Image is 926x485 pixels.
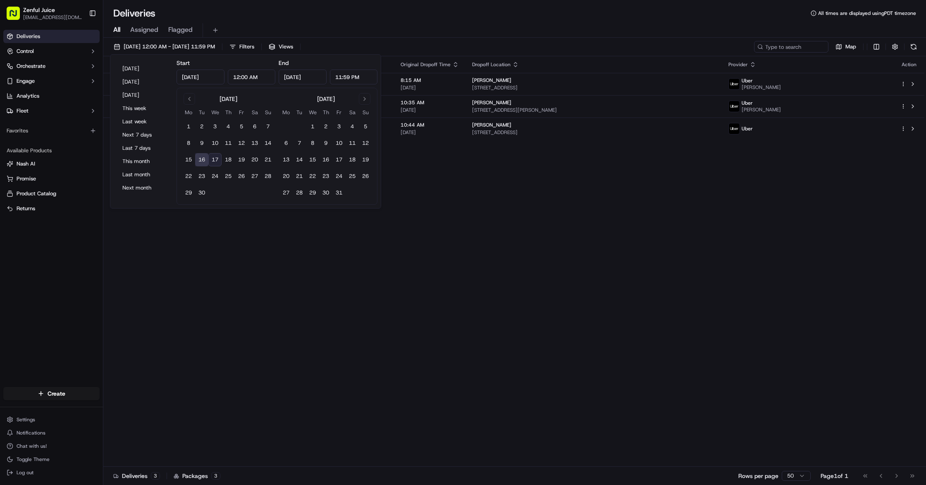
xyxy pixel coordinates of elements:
[3,124,100,137] div: Favorites
[742,84,781,91] span: [PERSON_NAME]
[58,140,100,146] a: Powered byPylon
[82,140,100,146] span: Pylon
[8,121,15,127] div: 📗
[346,108,359,117] th: Saturday
[235,137,248,150] button: 12
[279,137,293,150] button: 6
[729,101,740,112] img: uber-new-logo.jpeg
[195,120,208,133] button: 2
[222,108,235,117] th: Thursday
[119,169,168,180] button: Last month
[119,156,168,167] button: This month
[222,120,235,133] button: 4
[211,472,220,480] div: 3
[5,117,67,132] a: 📗Knowledge Base
[7,205,96,212] a: Returns
[472,84,715,91] span: [STREET_ADDRESS]
[28,87,105,94] div: We're available if you need us!
[23,6,55,14] span: Zenful Juice
[8,33,150,46] p: Welcome 👋
[908,41,919,53] button: Refresh
[332,120,346,133] button: 3
[48,389,65,398] span: Create
[195,108,208,117] th: Tuesday
[113,7,155,20] h1: Deliveries
[130,25,158,35] span: Assigned
[279,59,289,67] label: End
[184,93,195,105] button: Go to previous month
[17,62,45,70] span: Orchestrate
[319,170,332,183] button: 23
[359,153,372,166] button: 19
[248,108,261,117] th: Saturday
[226,41,258,53] button: Filters
[3,74,100,88] button: Engage
[900,61,918,68] div: Action
[728,61,748,68] span: Provider
[832,41,860,53] button: Map
[738,472,778,480] p: Rows per page
[119,63,168,74] button: [DATE]
[119,129,168,141] button: Next 7 days
[119,103,168,114] button: This week
[293,108,306,117] th: Tuesday
[182,170,195,183] button: 22
[124,43,215,50] span: [DATE] 12:00 AM - [DATE] 11:59 PM
[17,190,56,197] span: Product Catalog
[472,122,511,128] span: [PERSON_NAME]
[3,104,100,118] button: Fleet
[401,84,459,91] span: [DATE]
[319,137,332,150] button: 9
[472,77,511,84] span: [PERSON_NAME]
[359,93,370,105] button: Go to next month
[168,25,193,35] span: Flagged
[235,120,248,133] button: 5
[17,443,47,449] span: Chat with us!
[7,160,96,168] a: Nash AI
[3,387,100,400] button: Create
[401,129,459,136] span: [DATE]
[359,170,372,183] button: 26
[319,120,332,133] button: 2
[401,107,459,113] span: [DATE]
[3,414,100,425] button: Settings
[174,472,220,480] div: Packages
[346,170,359,183] button: 25
[21,53,149,62] input: Got a question? Start typing here...
[279,153,293,166] button: 13
[182,108,195,117] th: Monday
[401,122,459,128] span: 10:44 AM
[17,430,45,436] span: Notifications
[401,77,459,84] span: 8:15 AM
[177,70,224,84] input: Date
[67,117,136,132] a: 💻API Documentation
[729,123,740,134] img: uber-new-logo.jpeg
[3,3,86,23] button: Zenful Juice[EMAIL_ADDRESS][DOMAIN_NAME]
[220,95,237,103] div: [DATE]
[742,106,781,113] span: [PERSON_NAME]
[151,472,160,480] div: 3
[261,120,274,133] button: 7
[182,153,195,166] button: 15
[119,89,168,101] button: [DATE]
[3,30,100,43] a: Deliveries
[3,89,100,103] a: Analytics
[17,160,35,168] span: Nash AI
[17,175,36,182] span: Promise
[228,70,276,84] input: Time
[346,137,359,150] button: 11
[248,120,261,133] button: 6
[208,137,222,150] button: 10
[742,100,753,106] span: Uber
[17,77,35,85] span: Engage
[17,469,33,476] span: Log out
[3,467,100,478] button: Log out
[248,153,261,166] button: 20
[182,120,195,133] button: 1
[330,70,378,84] input: Time
[346,120,359,133] button: 4
[222,153,235,166] button: 18
[472,61,511,68] span: Dropoff Location
[17,456,50,463] span: Toggle Theme
[17,92,39,100] span: Analytics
